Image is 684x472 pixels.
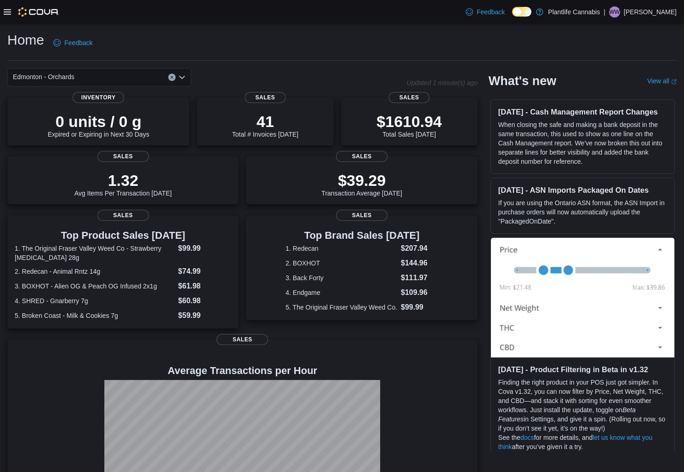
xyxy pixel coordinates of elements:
button: Clear input [168,74,176,81]
div: Transaction Average [DATE] [321,171,402,197]
p: | [604,6,605,17]
div: William White [609,6,620,17]
p: 41 [232,112,298,131]
span: Inventory [73,92,124,103]
button: Open list of options [178,74,186,81]
dt: 3. Back Forty [285,273,397,282]
dt: 1. Redecan [285,244,397,253]
p: 1.32 [74,171,172,190]
input: Dark Mode [512,7,531,17]
div: Total Sales [DATE] [376,112,442,138]
span: Sales [336,210,388,221]
p: See the for more details, and after you’ve given it a try. [498,433,667,451]
a: Feedback [50,34,96,52]
h3: Top Brand Sales [DATE] [285,230,438,241]
dd: $60.98 [178,295,232,306]
dt: 5. The Original Fraser Valley Weed Co. [285,303,397,312]
span: WW [610,6,620,17]
span: Sales [389,92,430,103]
dd: $109.96 [401,287,438,298]
span: Feedback [477,7,505,17]
p: Finding the right product in your POS just got simpler. In Cova v1.32, you can now filter by Pric... [498,378,667,433]
dd: $207.94 [401,243,438,254]
h3: [DATE] - Cash Management Report Changes [498,107,667,116]
h3: [DATE] - Product Filtering in Beta in v1.32 [498,365,667,374]
h3: [DATE] - ASN Imports Packaged On Dates [498,185,667,195]
dt: 2. BOXHOT [285,259,397,268]
dt: 1. The Original Fraser Valley Weed Co - Strawberry [MEDICAL_DATA] 28g [15,244,175,262]
span: Sales [217,334,268,345]
span: Sales [97,151,149,162]
dd: $74.99 [178,266,232,277]
p: When closing the safe and making a bank deposit in the same transaction, this used to show as one... [498,120,667,166]
dt: 3. BOXHOT - Alien OG & Peach OG Infused 2x1g [15,282,175,291]
a: docs [520,434,534,441]
p: Plantlife Cannabis [548,6,600,17]
p: [PERSON_NAME] [624,6,677,17]
span: Sales [97,210,149,221]
h2: What's new [489,74,556,88]
dd: $99.99 [401,302,438,313]
div: Avg Items Per Transaction [DATE] [74,171,172,197]
dt: 4. Endgame [285,288,397,297]
dt: 4. SHRED - Gnarberry 7g [15,296,175,305]
div: Total # Invoices [DATE] [232,112,298,138]
img: Cova [18,7,59,17]
h3: Top Product Sales [DATE] [15,230,231,241]
span: Edmonton - Orchards [13,71,74,82]
dd: $111.97 [401,272,438,283]
dd: $59.99 [178,310,232,321]
dd: $61.98 [178,281,232,292]
p: $1610.94 [376,112,442,131]
a: let us know what you think [498,434,652,450]
span: Sales [336,151,388,162]
span: Sales [245,92,285,103]
a: Feedback [462,3,508,21]
svg: External link [671,79,677,85]
h4: Average Transactions per Hour [15,365,470,376]
p: 0 units / 0 g [48,112,149,131]
dt: 2. Redecan - Animal Rntz 14g [15,267,175,276]
dd: $144.96 [401,258,438,269]
p: $39.29 [321,171,402,190]
em: Beta Features [498,406,636,423]
dt: 5. Broken Coast - Milk & Cookies 7g [15,311,175,320]
dd: $99.99 [178,243,232,254]
div: Expired or Expiring in Next 30 Days [48,112,149,138]
h1: Home [7,31,44,49]
p: Updated 1 minute(s) ago [407,79,478,86]
span: Feedback [64,38,92,47]
a: View allExternal link [647,77,677,85]
p: If you are using the Ontario ASN format, the ASN Import in purchase orders will now automatically... [498,198,667,226]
